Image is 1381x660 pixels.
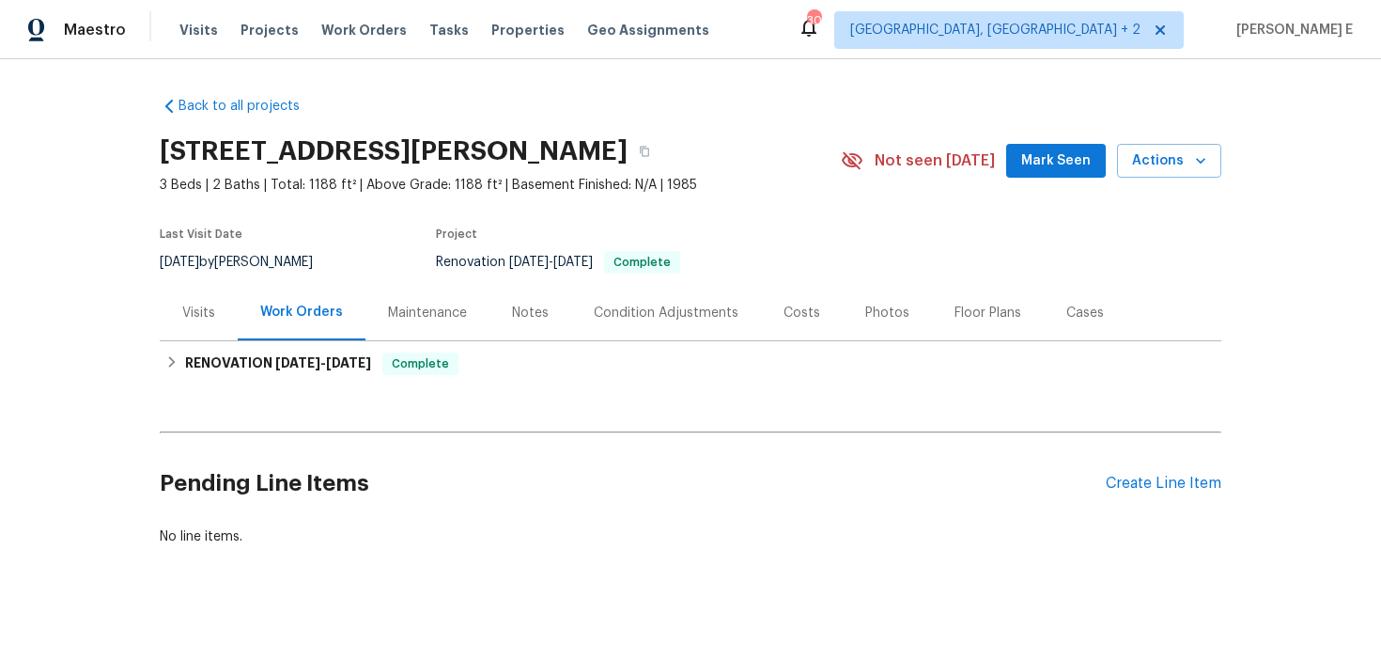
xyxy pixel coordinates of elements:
[160,256,199,269] span: [DATE]
[1132,149,1206,173] span: Actions
[512,304,549,322] div: Notes
[587,21,709,39] span: Geo Assignments
[260,303,343,322] div: Work Orders
[436,256,680,269] span: Renovation
[1117,144,1221,179] button: Actions
[321,21,407,39] span: Work Orders
[784,304,820,322] div: Costs
[384,354,457,373] span: Complete
[160,228,242,240] span: Last Visit Date
[64,21,126,39] span: Maestro
[429,24,469,37] span: Tasks
[160,176,841,195] span: 3 Beds | 2 Baths | Total: 1188 ft² | Above Grade: 1188 ft² | Basement Finished: N/A | 1985
[850,21,1140,39] span: [GEOGRAPHIC_DATA], [GEOGRAPHIC_DATA] + 2
[509,256,549,269] span: [DATE]
[1066,304,1104,322] div: Cases
[491,21,565,39] span: Properties
[1021,149,1091,173] span: Mark Seen
[160,440,1106,527] h2: Pending Line Items
[954,304,1021,322] div: Floor Plans
[179,21,218,39] span: Visits
[865,304,909,322] div: Photos
[1006,144,1106,179] button: Mark Seen
[160,527,1221,546] div: No line items.
[160,251,335,274] div: by [PERSON_NAME]
[553,256,593,269] span: [DATE]
[436,228,477,240] span: Project
[606,257,678,268] span: Complete
[628,134,661,168] button: Copy Address
[185,353,371,375] h6: RENOVATION
[509,256,593,269] span: -
[594,304,738,322] div: Condition Adjustments
[182,304,215,322] div: Visits
[326,356,371,369] span: [DATE]
[160,142,628,161] h2: [STREET_ADDRESS][PERSON_NAME]
[241,21,299,39] span: Projects
[275,356,320,369] span: [DATE]
[388,304,467,322] div: Maintenance
[275,356,371,369] span: -
[160,97,340,116] a: Back to all projects
[1106,475,1221,493] div: Create Line Item
[1229,21,1353,39] span: [PERSON_NAME] E
[875,151,995,170] span: Not seen [DATE]
[807,11,820,30] div: 30
[160,341,1221,386] div: RENOVATION [DATE]-[DATE]Complete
